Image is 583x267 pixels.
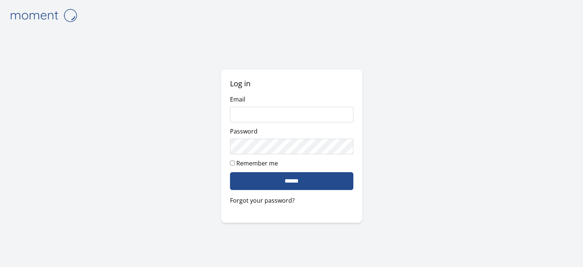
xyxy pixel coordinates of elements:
img: logo-4e3dc11c47720685a147b03b5a06dd966a58ff35d612b21f08c02c0306f2b779.png [6,6,81,25]
label: Email [230,95,245,103]
label: Remember me [236,159,278,167]
a: Forgot your password? [230,196,353,205]
label: Password [230,127,258,135]
h2: Log in [230,78,353,89]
